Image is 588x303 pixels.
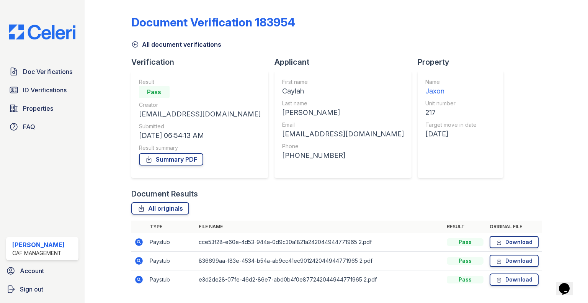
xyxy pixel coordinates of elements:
[23,122,35,131] span: FAQ
[3,25,82,39] img: CE_Logo_Blue-a8612792a0a2168367f1c8372b55b34899dd931a85d93a1a3d3e32e68fde9ad4.png
[6,119,78,134] a: FAQ
[425,78,477,97] a: Name Jaxon
[12,240,65,249] div: [PERSON_NAME]
[139,123,261,130] div: Submitted
[139,130,261,141] div: [DATE] 06:54:13 AM
[282,107,404,118] div: [PERSON_NAME]
[131,188,198,199] div: Document Results
[20,266,44,275] span: Account
[490,236,539,248] a: Download
[23,104,53,113] span: Properties
[147,221,196,233] th: Type
[282,86,404,97] div: Caylah
[196,233,444,252] td: cce53f28-e60e-4d53-944a-0d9c30a1821a242044944771965 2.pdf
[418,57,510,67] div: Property
[425,129,477,139] div: [DATE]
[444,221,487,233] th: Result
[196,252,444,270] td: 836699aa-f83e-4534-b54a-ab9cc41ec901242044944771965 2.pdf
[425,121,477,129] div: Target move in date
[425,78,477,86] div: Name
[490,255,539,267] a: Download
[147,270,196,289] td: Paystub
[490,274,539,286] a: Download
[139,109,261,120] div: [EMAIL_ADDRESS][DOMAIN_NAME]
[3,263,82,278] a: Account
[139,153,203,165] a: Summary PDF
[3,282,82,297] a: Sign out
[131,40,221,49] a: All document verifications
[274,57,418,67] div: Applicant
[131,57,274,67] div: Verification
[12,249,65,257] div: CAF Management
[147,252,196,270] td: Paystub
[487,221,542,233] th: Original file
[282,78,404,86] div: First name
[131,202,189,215] a: All originals
[556,272,580,295] iframe: chat widget
[131,15,295,29] div: Document Verification 183954
[23,67,72,76] span: Doc Verifications
[139,101,261,109] div: Creator
[447,276,483,283] div: Pass
[6,101,78,116] a: Properties
[196,221,444,233] th: File name
[139,78,261,86] div: Result
[282,121,404,129] div: Email
[147,233,196,252] td: Paystub
[23,85,67,95] span: ID Verifications
[20,285,43,294] span: Sign out
[282,129,404,139] div: [EMAIL_ADDRESS][DOMAIN_NAME]
[447,238,483,246] div: Pass
[139,144,261,152] div: Result summary
[196,270,444,289] td: e3d2de28-07fe-46d2-86e7-abd0b4f0e877242044944771965 2.pdf
[6,82,78,98] a: ID Verifications
[139,86,170,98] div: Pass
[447,257,483,265] div: Pass
[425,86,477,97] div: Jaxon
[282,142,404,150] div: Phone
[425,100,477,107] div: Unit number
[6,64,78,79] a: Doc Verifications
[282,100,404,107] div: Last name
[425,107,477,118] div: 217
[282,150,404,161] div: [PHONE_NUMBER]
